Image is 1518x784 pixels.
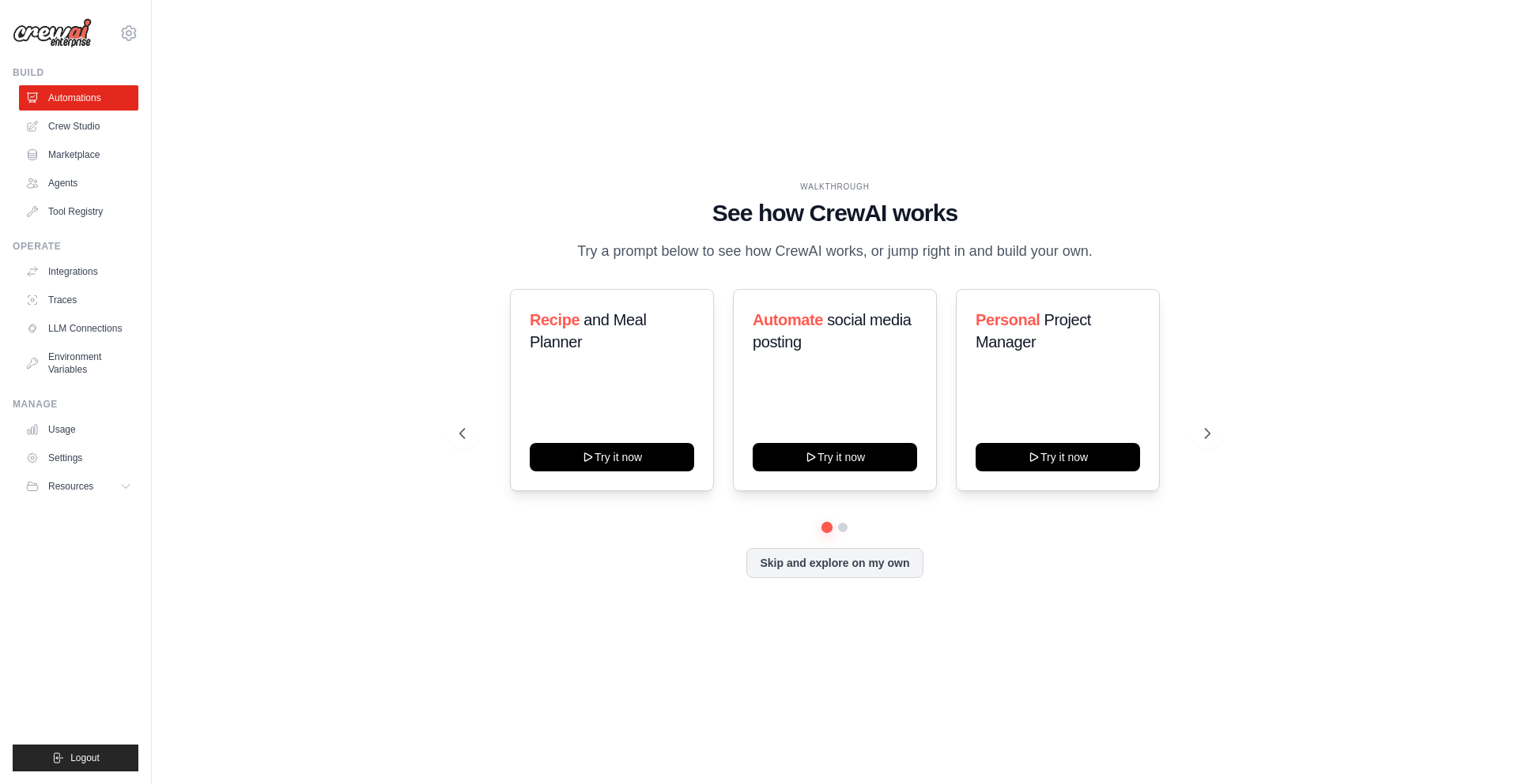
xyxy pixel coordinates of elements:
[19,199,138,224] a: Tool Registry
[530,311,646,351] span: and Meal Planner
[13,398,138,411] div: Manage
[976,311,1091,351] span: Project Manager
[19,287,138,313] a: Traces
[13,66,138,79] div: Build
[19,171,138,196] a: Agents
[48,480,93,493] span: Resources
[13,18,92,48] img: Logo
[569,240,1101,263] p: Try a prompt below to see how CrewAI works, or jump right in and build your own.
[70,752,100,764] span: Logout
[19,316,138,341] a: LLM Connections
[19,114,138,139] a: Crew Studio
[459,181,1210,193] div: WALKTHROUGH
[19,474,138,499] button: Resources
[13,745,138,771] button: Logout
[1439,708,1518,784] iframe: Chat Widget
[459,199,1210,227] h1: See how CrewAI works
[19,259,138,284] a: Integrations
[976,311,1040,328] span: Personal
[530,311,580,328] span: Recipe
[19,85,138,111] a: Automations
[530,443,694,471] button: Try it now
[19,142,138,167] a: Marketplace
[753,311,823,328] span: Automate
[19,417,138,442] a: Usage
[753,311,912,351] span: social media posting
[19,344,138,382] a: Environment Variables
[1439,708,1518,784] div: Widget de chat
[753,443,917,471] button: Try it now
[746,548,923,578] button: Skip and explore on my own
[19,445,138,471] a: Settings
[976,443,1140,471] button: Try it now
[13,240,138,253] div: Operate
